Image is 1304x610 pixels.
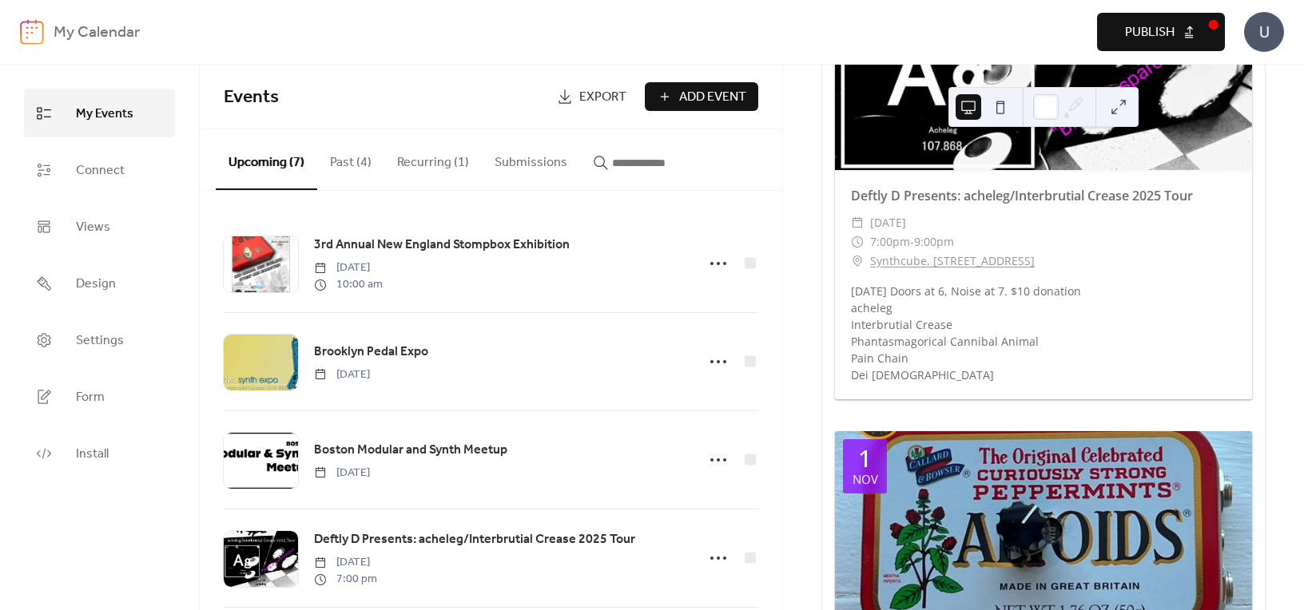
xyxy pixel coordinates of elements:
button: Publish [1097,13,1225,51]
button: Recurring (1) [384,129,482,188]
span: My Events [76,101,133,126]
div: Deftly D Presents: acheleg/Interbrutial Crease 2025 Tour [835,186,1252,205]
a: Install [24,429,175,477]
span: Connect [76,158,125,183]
span: 7:00pm [870,232,910,252]
a: Boston Modular and Synth Meetup [314,440,507,461]
button: Past (4) [317,129,384,188]
div: [DATE] Doors at 6, Noise at 7. $10 donation acheleg Interbrutial Crease Phantasmagorical Cannibal... [835,283,1252,383]
div: Nov [853,473,878,485]
a: 3rd Annual New England Stompbox Exhibition [314,235,570,255]
div: ​ [851,232,864,252]
div: ​ [851,252,864,271]
a: Views [24,202,175,251]
span: 7:00 pm [314,571,377,588]
a: Connect [24,145,175,194]
a: My Events [24,89,175,137]
a: Settings [24,315,175,364]
span: 9:00pm [914,232,954,252]
span: [DATE] [870,213,906,232]
span: Settings [76,328,124,353]
span: Add Event [679,88,746,107]
img: logo [20,19,44,45]
button: Submissions [482,129,580,188]
a: Form [24,372,175,421]
span: Form [76,385,105,410]
a: Export [545,82,638,111]
b: My Calendar [54,18,140,48]
button: Upcoming (7) [216,129,317,190]
span: [DATE] [314,366,370,383]
span: - [910,232,914,252]
div: 1 [858,446,872,470]
span: Views [76,215,110,240]
span: Publish [1125,23,1175,42]
span: Export [579,88,626,107]
span: [DATE] [314,259,383,276]
span: [DATE] [314,554,377,571]
span: Design [76,271,116,296]
button: Add Event [645,82,758,111]
span: 10:00 am [314,276,383,293]
span: 3rd Annual New England Stompbox Exhibition [314,236,570,255]
span: Install [76,442,109,466]
span: Brooklyn Pedal Expo [314,343,428,362]
a: Design [24,259,175,307]
span: [DATE] [314,465,370,481]
span: Boston Modular and Synth Meetup [314,441,507,460]
div: U [1244,12,1284,52]
span: Events [224,80,279,115]
a: Brooklyn Pedal Expo [314,342,428,362]
a: Synthcube, [STREET_ADDRESS] [870,252,1035,271]
a: Deftly D Presents: acheleg/Interbrutial Crease 2025 Tour [314,529,635,550]
div: ​ [851,213,864,232]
